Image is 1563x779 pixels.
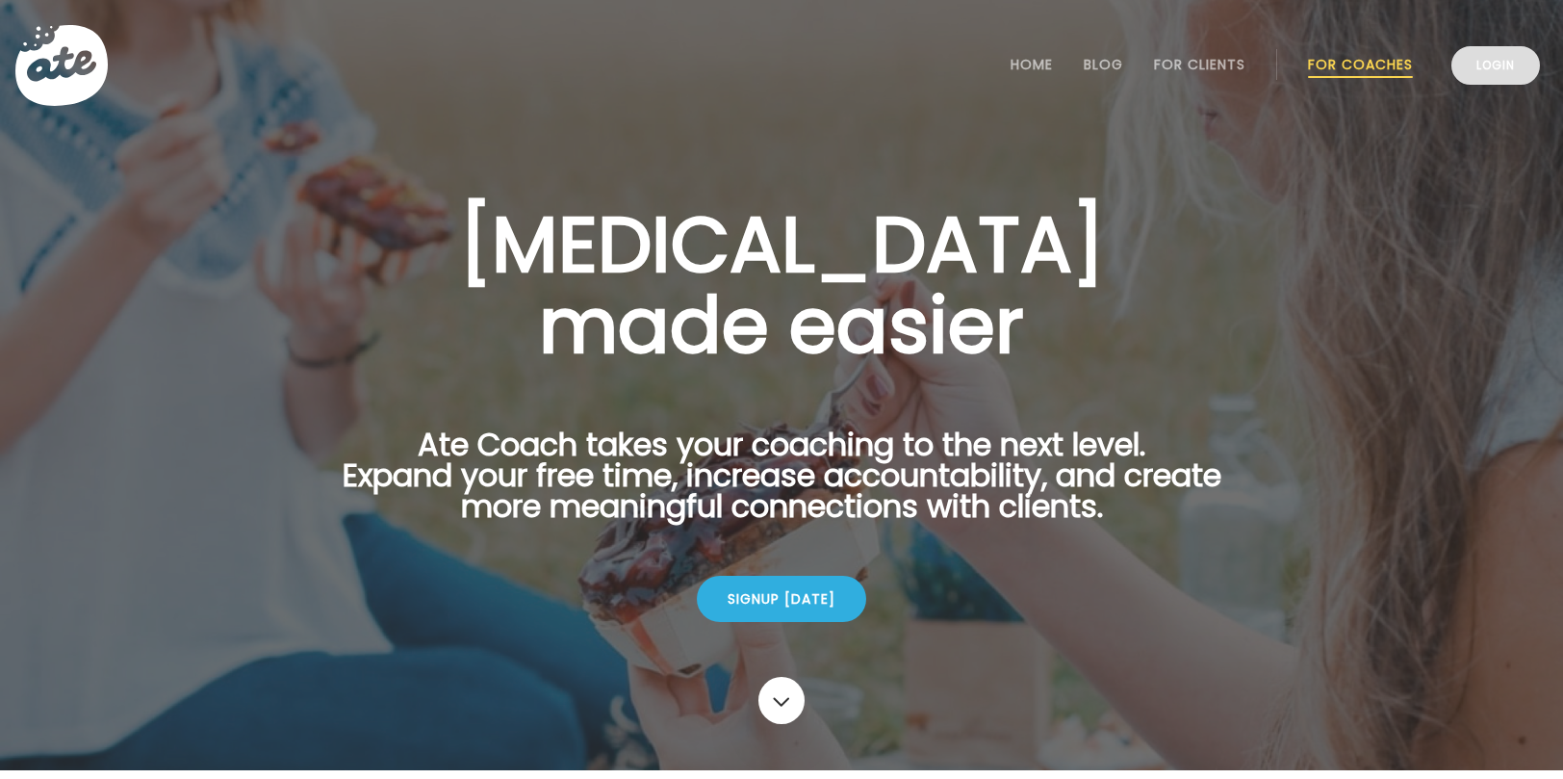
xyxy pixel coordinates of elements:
[1011,57,1053,72] a: Home
[1084,57,1123,72] a: Blog
[697,576,866,622] div: Signup [DATE]
[1154,57,1245,72] a: For Clients
[312,429,1251,545] p: Ate Coach takes your coaching to the next level. Expand your free time, increase accountability, ...
[312,204,1251,366] h1: [MEDICAL_DATA] made easier
[1308,57,1413,72] a: For Coaches
[1451,46,1540,85] a: Login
